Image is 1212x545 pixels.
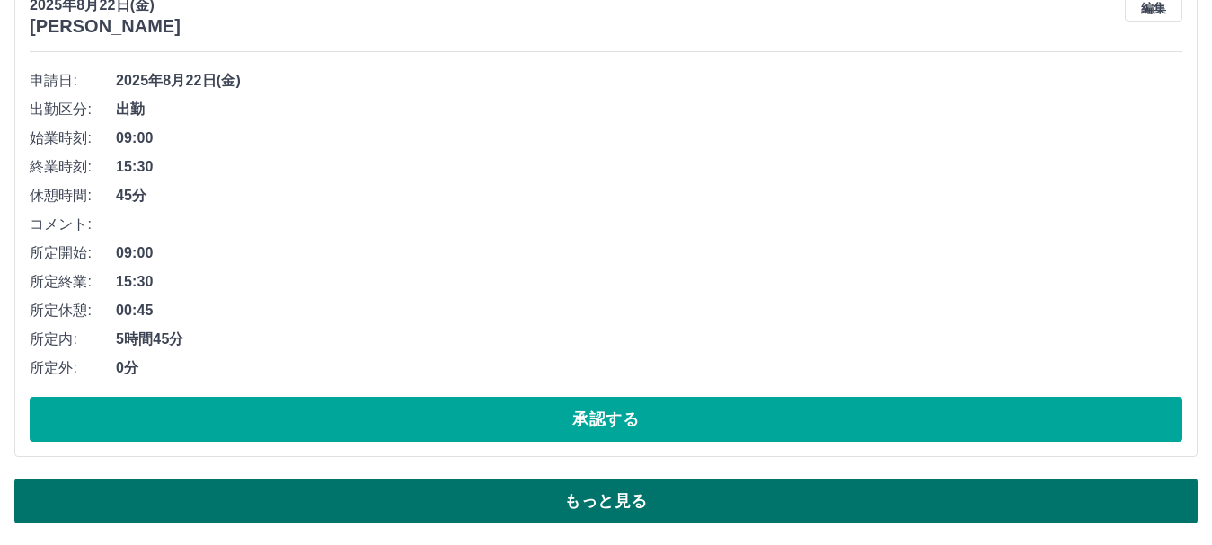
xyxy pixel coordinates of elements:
[30,397,1182,442] button: 承認する
[30,214,116,235] span: コメント:
[30,357,116,379] span: 所定外:
[116,185,1182,207] span: 45分
[30,271,116,293] span: 所定終業:
[30,127,116,149] span: 始業時刻:
[30,185,116,207] span: 休憩時間:
[116,242,1182,264] span: 09:00
[116,127,1182,149] span: 09:00
[30,70,116,92] span: 申請日:
[30,16,181,37] h3: [PERSON_NAME]
[14,479,1198,523] button: もっと見る
[116,99,1182,120] span: 出勤
[116,300,1182,321] span: 00:45
[116,271,1182,293] span: 15:30
[30,300,116,321] span: 所定休憩:
[30,156,116,178] span: 終業時刻:
[116,329,1182,350] span: 5時間45分
[30,99,116,120] span: 出勤区分:
[30,242,116,264] span: 所定開始:
[116,70,1182,92] span: 2025年8月22日(金)
[116,156,1182,178] span: 15:30
[116,357,1182,379] span: 0分
[30,329,116,350] span: 所定内:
